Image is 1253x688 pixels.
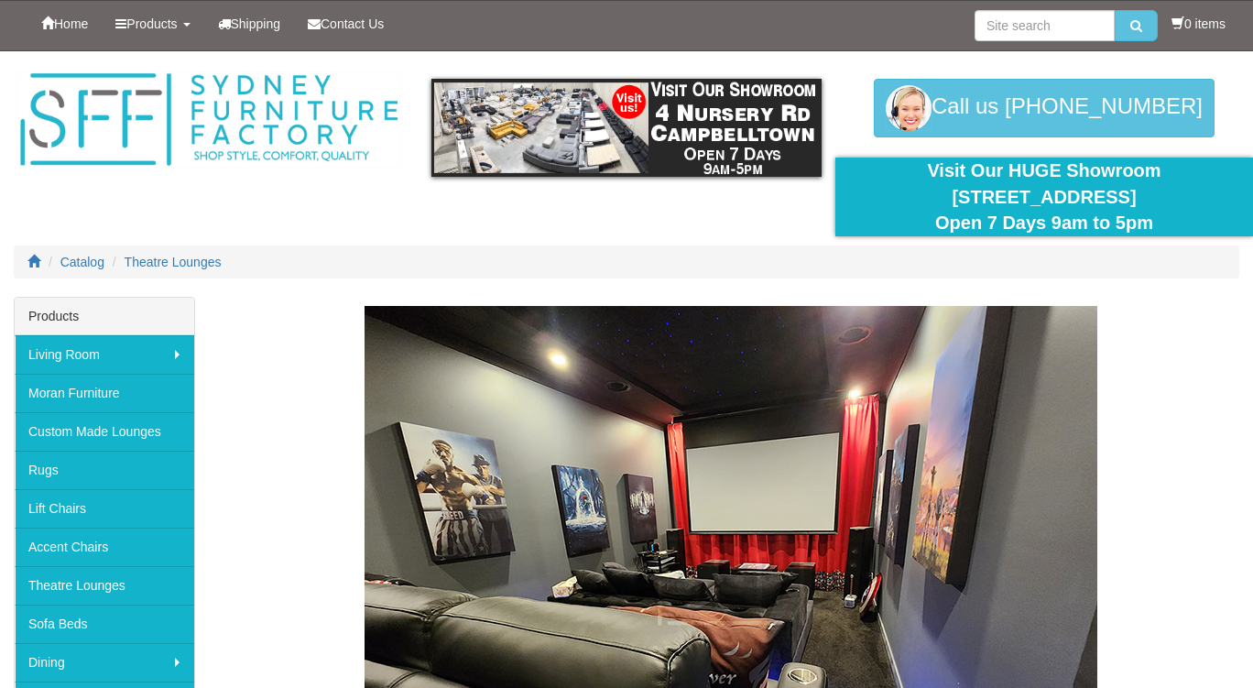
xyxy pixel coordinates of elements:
[126,16,177,31] span: Products
[125,255,222,269] a: Theatre Lounges
[204,1,295,47] a: Shipping
[849,158,1239,236] div: Visit Our HUGE Showroom [STREET_ADDRESS] Open 7 Days 9am to 5pm
[15,335,194,374] a: Living Room
[27,1,102,47] a: Home
[102,1,203,47] a: Products
[15,374,194,412] a: Moran Furniture
[15,605,194,643] a: Sofa Beds
[15,451,194,489] a: Rugs
[294,1,398,47] a: Contact Us
[15,489,194,528] a: Lift Chairs
[60,255,104,269] a: Catalog
[15,566,194,605] a: Theatre Lounges
[1171,15,1226,33] li: 0 items
[54,16,88,31] span: Home
[431,79,822,177] img: showroom.gif
[975,10,1115,41] input: Site search
[231,16,281,31] span: Shipping
[15,643,194,682] a: Dining
[15,412,194,451] a: Custom Made Lounges
[14,70,404,170] img: Sydney Furniture Factory
[15,528,194,566] a: Accent Chairs
[15,298,194,335] div: Products
[321,16,384,31] span: Contact Us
